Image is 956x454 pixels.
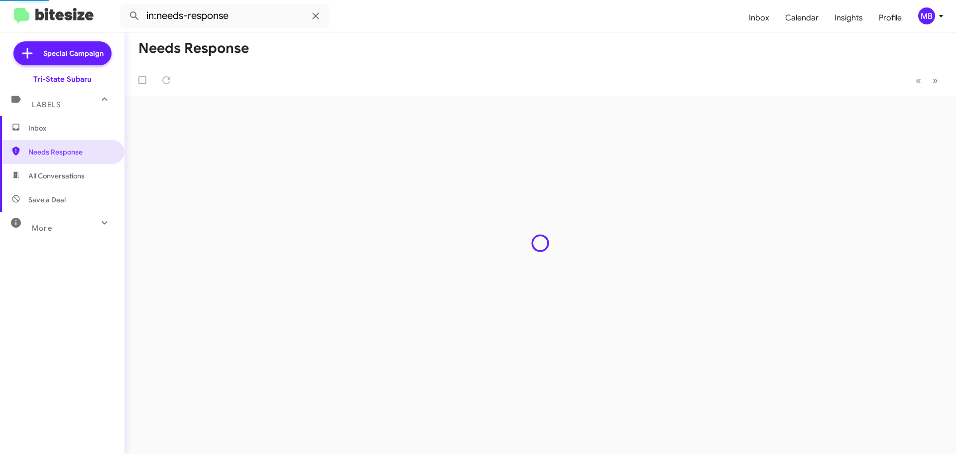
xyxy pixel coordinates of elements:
a: Profile [871,3,910,32]
h1: Needs Response [138,40,249,56]
button: MB [910,7,945,24]
span: Inbox [28,123,113,133]
a: Insights [827,3,871,32]
span: » [933,74,938,87]
span: « [916,74,921,87]
span: Labels [32,100,61,109]
span: All Conversations [28,171,85,181]
button: Previous [910,70,927,91]
input: Search [120,4,330,28]
div: MB [918,7,935,24]
a: Inbox [741,3,777,32]
button: Next [927,70,944,91]
a: Calendar [777,3,827,32]
span: Special Campaign [43,48,104,58]
div: Tri-State Subaru [33,74,92,84]
span: Save a Deal [28,195,66,205]
span: More [32,224,52,233]
span: Needs Response [28,147,113,157]
nav: Page navigation example [910,70,944,91]
a: Special Campaign [13,41,112,65]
